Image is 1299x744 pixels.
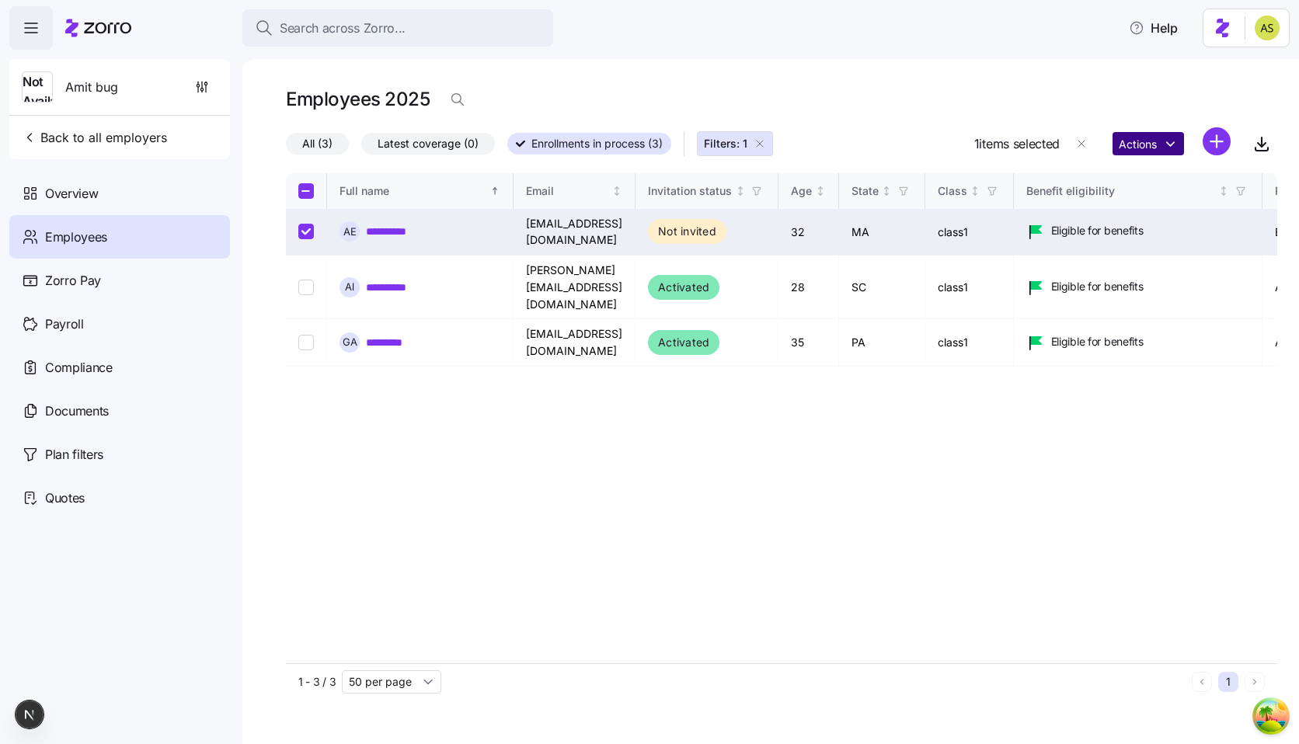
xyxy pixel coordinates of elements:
[242,9,553,47] button: Search across Zorro...
[23,72,74,111] span: Not Available
[1119,139,1157,150] span: Actions
[298,224,314,239] input: Select record 1
[45,488,85,508] span: Quotes
[9,476,230,520] a: Quotes
[45,271,101,290] span: Zorro Pay
[302,134,333,154] span: All (3)
[65,78,118,97] span: Amit bug
[343,227,357,237] span: A E
[9,259,230,302] a: Zorro Pay
[851,183,879,200] div: State
[1275,183,1297,200] div: Role
[881,186,892,196] div: Not sorted
[938,183,967,200] div: Class
[9,302,230,346] a: Payroll
[526,183,609,200] div: Email
[280,19,406,38] span: Search across Zorro...
[1218,672,1238,692] button: 1
[1051,279,1144,294] span: Eligible for benefits
[22,128,167,147] span: Back to all employers
[1026,183,1216,200] div: Benefit eligibility
[791,183,812,200] div: Age
[697,131,773,156] button: Filters: 1
[611,186,622,196] div: Not sorted
[658,333,709,352] span: Activated
[298,674,336,690] span: 1 - 3 / 3
[9,346,230,389] a: Compliance
[704,136,747,151] span: Filters: 1
[925,256,1014,319] td: class1
[9,172,230,215] a: Overview
[340,183,487,200] div: Full name
[514,319,636,366] td: [EMAIL_ADDRESS][DOMAIN_NAME]
[1203,127,1231,155] svg: add icon
[778,173,839,209] th: AgeNot sorted
[286,87,430,111] h1: Employees 2025
[925,209,1014,256] td: class1
[298,335,314,350] input: Select record 3
[343,337,357,347] span: G A
[1113,132,1184,155] button: Actions
[839,173,925,209] th: StateNot sorted
[9,215,230,259] a: Employees
[298,280,314,295] input: Select record 2
[658,278,709,297] span: Activated
[9,433,230,476] a: Plan filters
[735,186,746,196] div: Not sorted
[839,209,925,256] td: MA
[1192,672,1212,692] button: Previous page
[45,228,107,247] span: Employees
[839,319,925,366] td: PA
[1255,16,1280,40] img: 2a591ca43c48773f1b6ab43d7a2c8ce9
[45,184,98,203] span: Overview
[16,122,173,153] button: Back to all employers
[1245,672,1265,692] button: Next page
[974,134,1060,154] span: 1 items selected
[778,319,839,366] td: 35
[778,209,839,256] td: 32
[636,173,778,209] th: Invitation statusNot sorted
[378,134,479,154] span: Latest coverage (0)
[531,134,663,154] span: Enrollments in process (3)
[45,315,84,334] span: Payroll
[925,173,1014,209] th: ClassNot sorted
[1218,186,1229,196] div: Not sorted
[1014,173,1262,209] th: Benefit eligibilityNot sorted
[489,186,500,196] div: Sorted ascending
[778,256,839,319] td: 28
[815,186,826,196] div: Not sorted
[1051,223,1144,238] span: Eligible for benefits
[1129,19,1178,37] span: Help
[648,183,732,200] div: Invitation status
[658,222,716,241] span: Not invited
[1255,701,1287,732] button: Open Tanstack query devtools
[970,186,980,196] div: Not sorted
[45,402,109,421] span: Documents
[839,256,925,319] td: SC
[514,209,636,256] td: [EMAIL_ADDRESS][DOMAIN_NAME]
[327,173,514,209] th: Full nameSorted ascending
[514,173,636,209] th: EmailNot sorted
[1116,12,1190,43] button: Help
[514,256,636,319] td: [PERSON_NAME][EMAIL_ADDRESS][DOMAIN_NAME]
[45,445,103,464] span: Plan filters
[9,389,230,433] a: Documents
[925,319,1014,366] td: class1
[298,183,314,199] input: Select all records
[1051,334,1144,349] span: Eligible for benefits
[45,358,113,377] span: Compliance
[345,282,354,292] span: A l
